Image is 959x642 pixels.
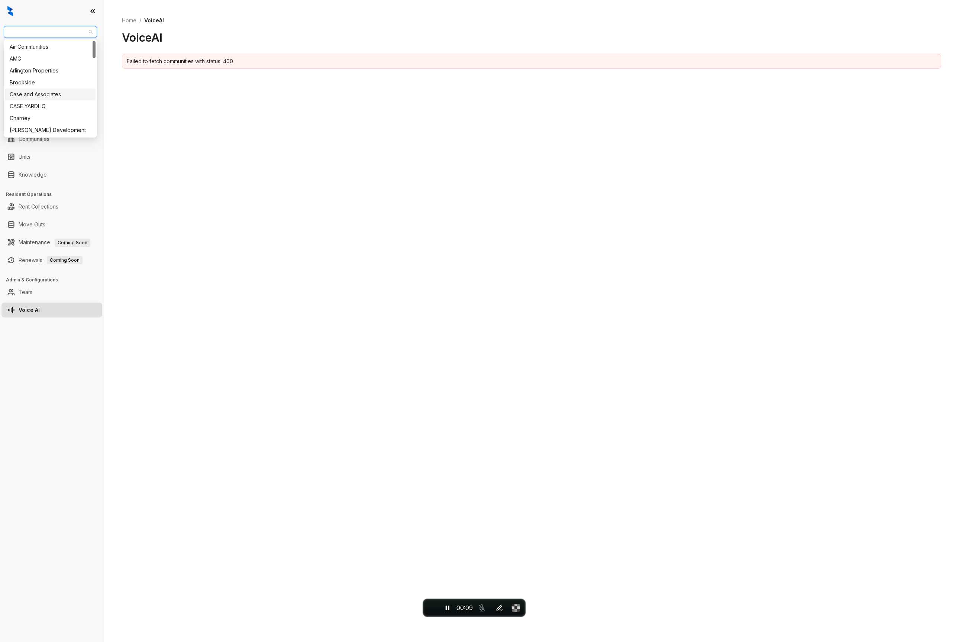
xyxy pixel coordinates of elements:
[19,149,30,164] a: Units
[122,30,162,45] h2: VoiceAI
[5,88,96,100] div: Case and Associates
[6,277,104,283] h3: Admin & Configurations
[5,53,96,65] div: AMG
[1,149,102,164] li: Units
[10,43,91,51] div: Air Communities
[5,41,96,53] div: Air Communities
[19,132,49,146] a: Communities
[139,16,141,25] li: /
[10,126,91,134] div: [PERSON_NAME] Development
[19,217,45,232] a: Move Outs
[10,102,91,110] div: CASE YARDI IQ
[19,199,58,214] a: Rent Collections
[1,235,102,250] li: Maintenance
[1,253,102,268] li: Renewals
[1,50,102,65] li: Leads
[19,303,40,317] a: Voice AI
[120,16,138,25] a: Home
[19,253,83,268] a: RenewalsComing Soon
[10,55,91,63] div: AMG
[5,124,96,136] div: Davis Development
[6,191,104,198] h3: Resident Operations
[1,167,102,182] li: Knowledge
[19,285,32,300] a: Team
[55,239,90,247] span: Coming Soon
[1,199,102,214] li: Rent Collections
[10,90,91,99] div: Case and Associates
[10,78,91,87] div: Brookside
[127,57,936,65] div: Failed to fetch communities with status: 400
[19,167,47,182] a: Knowledge
[5,112,96,124] div: Charney
[144,17,164,23] span: VoiceAI
[7,6,13,16] img: logo
[1,303,102,317] li: Voice AI
[1,100,102,114] li: Collections
[1,217,102,232] li: Move Outs
[47,256,83,264] span: Coming Soon
[1,285,102,300] li: Team
[10,114,91,122] div: Charney
[1,82,102,97] li: Leasing
[5,77,96,88] div: Brookside
[1,132,102,146] li: Communities
[5,100,96,112] div: CASE YARDI IQ
[5,65,96,77] div: Arlington Properties
[10,67,91,75] div: Arlington Properties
